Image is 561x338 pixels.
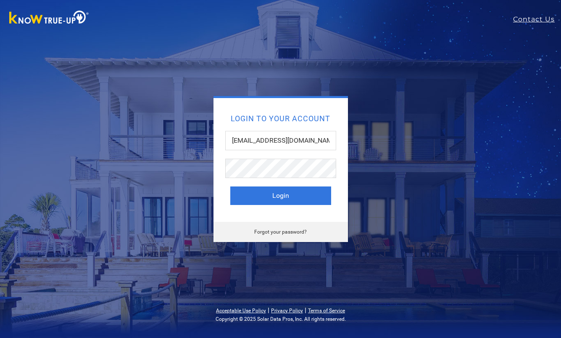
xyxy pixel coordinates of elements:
[271,308,303,314] a: Privacy Policy
[216,308,266,314] a: Acceptable Use Policy
[5,9,93,28] img: Know True-Up
[268,306,269,314] span: |
[225,131,336,150] input: Email
[230,115,331,122] h2: Login to your account
[513,14,561,24] a: Contact Us
[254,229,307,235] a: Forgot your password?
[305,306,306,314] span: |
[230,186,331,205] button: Login
[308,308,345,314] a: Terms of Service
